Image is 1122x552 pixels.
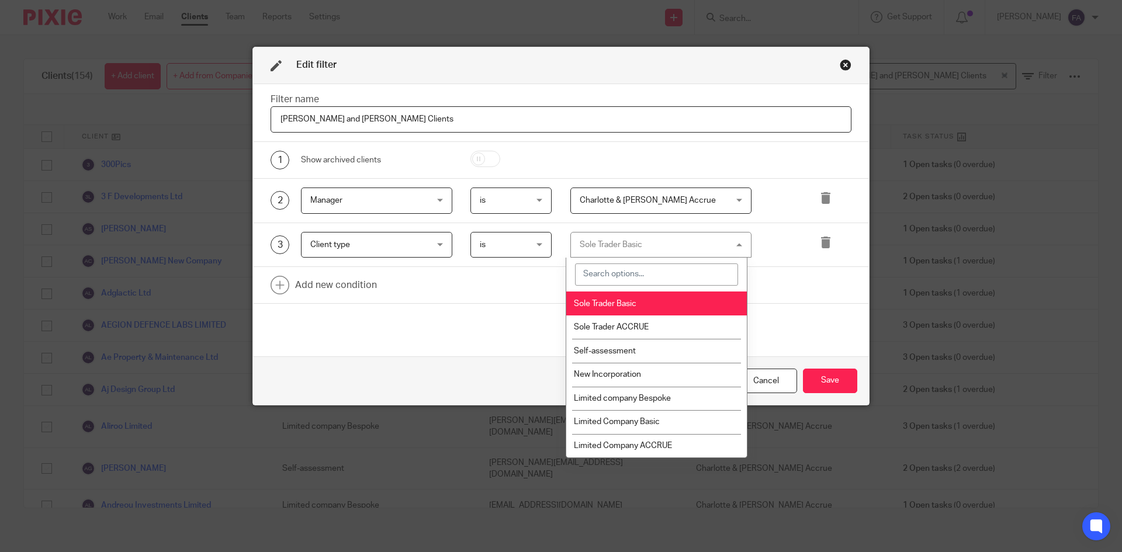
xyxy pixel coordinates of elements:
div: Show archived clients [301,154,452,166]
span: Charlotte & [PERSON_NAME] Accrue [580,196,716,204]
span: is [480,196,486,204]
span: is [480,241,486,249]
input: Search options... [575,263,738,286]
span: Self-assessment [574,347,636,355]
span: Sole Trader Basic [574,300,636,308]
span: Edit filter [296,60,337,70]
input: Filter name [271,106,851,133]
label: Filter name [271,95,319,104]
button: Save [803,369,857,394]
div: 3 [271,235,289,254]
div: Close this dialog window [735,369,797,394]
span: Manager [310,196,342,204]
span: New Incorporation [574,370,641,379]
div: Close this dialog window [840,59,851,71]
span: Sole Trader ACCRUE [574,323,649,331]
span: Limited Company Basic [574,418,660,426]
span: Client type [310,241,350,249]
span: Limited Company ACCRUE [574,442,672,450]
span: Limited company Bespoke [574,394,671,402]
div: 2 [271,191,289,210]
div: 1 [271,151,289,169]
div: Sole Trader Basic [580,241,642,249]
